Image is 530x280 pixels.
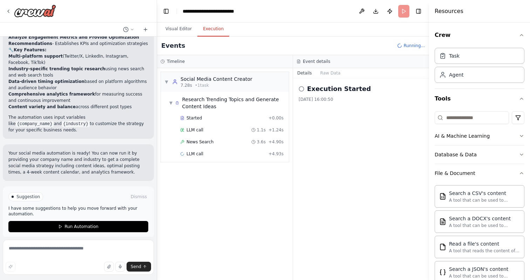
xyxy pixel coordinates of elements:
button: Dismiss [129,193,148,200]
div: A tool that can be used to semantic search a query from a JSON's content. [449,273,520,279]
li: for measuring success and continuous improvement [8,91,148,104]
h4: Resources [435,7,463,15]
button: File & Document [435,164,524,182]
strong: Industry-specific trending topic research [8,66,105,71]
div: Search a CSV's content [449,190,520,197]
button: Tools [435,89,524,109]
h3: Timeline [167,59,185,64]
span: Started [186,115,202,121]
button: Improve this prompt [6,262,15,272]
div: Agent [449,71,463,78]
div: Crew [435,45,524,89]
div: [DATE] 16:00:50 [299,97,423,102]
span: LLM call [186,151,203,157]
div: AI & Machine Learning [435,132,490,139]
button: Upload files [104,262,114,272]
span: + 0.00s [269,115,284,121]
button: Click to speak your automation idea [115,262,125,272]
span: Running... [403,43,425,48]
img: Jsonsearchtool [439,269,446,276]
button: Database & Data [435,145,524,164]
h2: Events [161,41,185,51]
div: A tool that reads the content of a file. To use this tool, provide a 'file_path' parameter with t... [449,248,520,254]
li: based on platform algorithms and audience behavior [8,78,148,91]
img: Csvsearchtool [439,193,446,200]
button: Raw Data [316,68,345,78]
span: 7.28s [181,83,192,88]
img: Filereadtool [439,243,446,250]
div: File & Document [435,170,475,177]
div: A tool that can be used to semantic search a query from a CSV's content. [449,197,520,203]
span: Send [131,264,141,269]
span: News Search [186,139,213,145]
p: The automation uses input variables like and to customize the strategy for your specific business... [8,114,148,133]
button: Switch to previous chat [120,25,137,34]
img: Logo [14,5,56,17]
button: Execution [197,22,229,37]
button: Hide left sidebar [161,6,171,16]
h3: Event details [303,59,330,64]
nav: breadcrumb [183,8,253,15]
button: Visual Editor [160,22,197,37]
span: LLM call [186,127,203,133]
div: Read a file's content [449,240,520,247]
span: 1.1s [257,127,266,133]
button: Hide right sidebar [414,6,423,16]
span: Research Trending Topics and Generate Content Ideas [182,96,286,110]
div: Search a DOCX's content [449,215,520,222]
li: - Establishes KPIs and optimization strategies [8,34,148,47]
p: I have some suggestions to help you move forward with your automation. [8,206,148,217]
li: using news search and web search tools [8,66,148,78]
span: ▼ [169,100,172,106]
div: Social Media Content Creator [181,76,252,83]
strong: Key Features: [14,47,46,52]
button: AI & Machine Learning [435,127,524,145]
h2: 🔧 [8,47,148,53]
li: across different post types [8,104,148,110]
span: + 1.24s [269,127,284,133]
div: Task [449,52,460,59]
strong: Content variety and balance [8,104,76,109]
button: Start a new chat [140,25,151,34]
span: Run Automation [64,224,98,229]
span: ▼ [164,79,169,85]
code: {company_name} [16,121,54,127]
h2: Execution Started [307,84,371,94]
code: {industry} [62,121,90,127]
li: (Twitter/X, LinkedIn, Instagram, Facebook, TikTok) [8,53,148,66]
span: • 1 task [195,83,209,88]
p: Your social media automation is ready! You can now run it by providing your company name and indu... [8,150,148,175]
div: Search a JSON's content [449,266,520,273]
strong: Data-driven timing optimization [8,79,84,84]
button: Send [127,262,151,272]
button: Crew [435,25,524,45]
span: Suggestion [16,194,40,200]
button: Details [293,68,316,78]
strong: Multi-platform support [8,54,63,59]
span: + 4.90s [269,139,284,145]
div: Database & Data [435,151,477,158]
strong: Comprehensive analytics framework [8,92,95,97]
img: Docxsearchtool [439,218,446,225]
button: Run Automation [8,221,148,232]
span: 3.6s [257,139,266,145]
span: + 4.93s [269,151,284,157]
div: A tool that can be used to semantic search a query from a DOCX's content. [449,223,520,228]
